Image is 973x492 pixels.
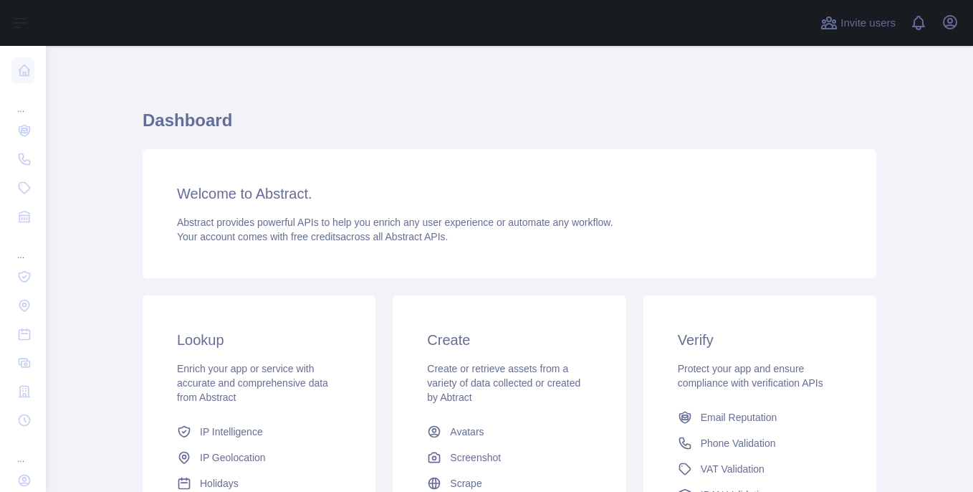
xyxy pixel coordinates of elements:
[177,231,448,242] span: Your account comes with across all Abstract APIs.
[427,363,580,403] span: Create or retrieve assets from a variety of data collected or created by Abtract
[177,330,341,350] h3: Lookup
[200,476,239,491] span: Holidays
[840,15,896,32] span: Invite users
[450,425,484,439] span: Avatars
[143,109,876,143] h1: Dashboard
[200,450,266,465] span: IP Geolocation
[678,330,842,350] h3: Verify
[177,363,328,403] span: Enrich your app or service with accurate and comprehensive data from Abstract
[11,232,34,261] div: ...
[678,363,823,389] span: Protect your app and ensure compliance with verification APIs
[171,445,347,470] a: IP Geolocation
[11,436,34,465] div: ...
[427,330,591,350] h3: Create
[291,231,340,242] span: free credits
[200,425,263,439] span: IP Intelligence
[672,405,848,430] a: Email Reputation
[672,430,848,456] a: Phone Validation
[672,456,848,482] a: VAT Validation
[171,419,347,445] a: IP Intelligence
[450,476,481,491] span: Scrape
[177,184,842,204] h3: Welcome to Abstract.
[421,445,597,470] a: Screenshot
[177,217,613,228] span: Abstract provides powerful APIs to help you enrich any user experience or automate any workflow.
[818,11,898,34] button: Invite users
[701,462,764,476] span: VAT Validation
[421,419,597,445] a: Avatars
[701,436,776,450] span: Phone Validation
[701,410,777,425] span: Email Reputation
[450,450,501,465] span: Screenshot
[11,86,34,115] div: ...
